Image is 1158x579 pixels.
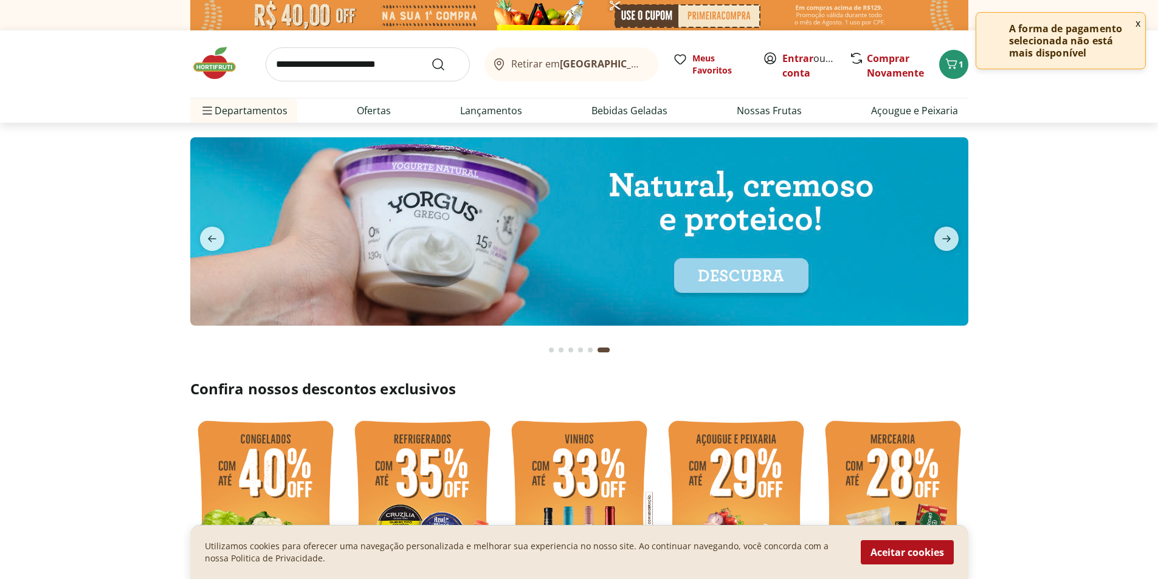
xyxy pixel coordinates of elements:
[460,103,522,118] a: Lançamentos
[595,335,612,365] button: Current page from fs-carousel
[867,52,924,80] a: Comprar Novamente
[737,103,802,118] a: Nossas Frutas
[782,51,836,80] span: ou
[357,103,391,118] a: Ofertas
[556,335,566,365] button: Go to page 2 from fs-carousel
[591,103,667,118] a: Bebidas Geladas
[560,57,765,70] b: [GEOGRAPHIC_DATA]/[GEOGRAPHIC_DATA]
[959,58,963,70] span: 1
[546,335,556,365] button: Go to page 1 from fs-carousel
[871,103,958,118] a: Açougue e Peixaria
[673,52,748,77] a: Meus Favoritos
[576,335,585,365] button: Go to page 4 from fs-carousel
[939,50,968,79] button: Carrinho
[1009,22,1136,59] p: A forma de pagamento selecionada não está mais disponível
[190,227,234,251] button: previous
[566,335,576,365] button: Go to page 3 from fs-carousel
[431,57,460,72] button: Submit Search
[1131,13,1145,33] button: Fechar notificação
[484,47,658,81] button: Retirar em[GEOGRAPHIC_DATA]/[GEOGRAPHIC_DATA]
[861,540,954,564] button: Aceitar cookies
[190,379,968,399] h2: Confira nossos descontos exclusivos
[266,47,470,81] input: search
[585,335,595,365] button: Go to page 5 from fs-carousel
[200,96,215,125] button: Menu
[925,227,968,251] button: next
[782,52,813,65] a: Entrar
[511,58,646,69] span: Retirar em
[692,52,748,77] span: Meus Favoritos
[782,52,849,80] a: Criar conta
[190,45,251,81] img: Hortifruti
[190,137,968,326] img: yorgus
[205,540,846,564] p: Utilizamos cookies para oferecer uma navegação personalizada e melhorar sua experiencia no nosso ...
[200,96,288,125] span: Departamentos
